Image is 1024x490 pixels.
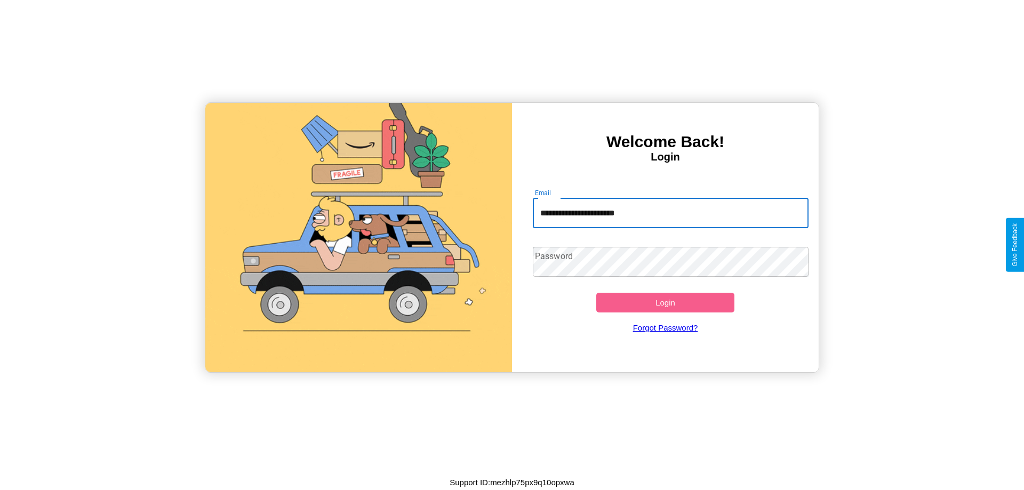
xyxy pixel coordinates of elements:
div: Give Feedback [1011,223,1019,267]
button: Login [596,293,734,312]
label: Email [535,188,551,197]
img: gif [205,103,512,372]
h4: Login [512,151,819,163]
p: Support ID: mezhlp75px9q10opxwa [450,475,574,489]
a: Forgot Password? [527,312,804,343]
h3: Welcome Back! [512,133,819,151]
